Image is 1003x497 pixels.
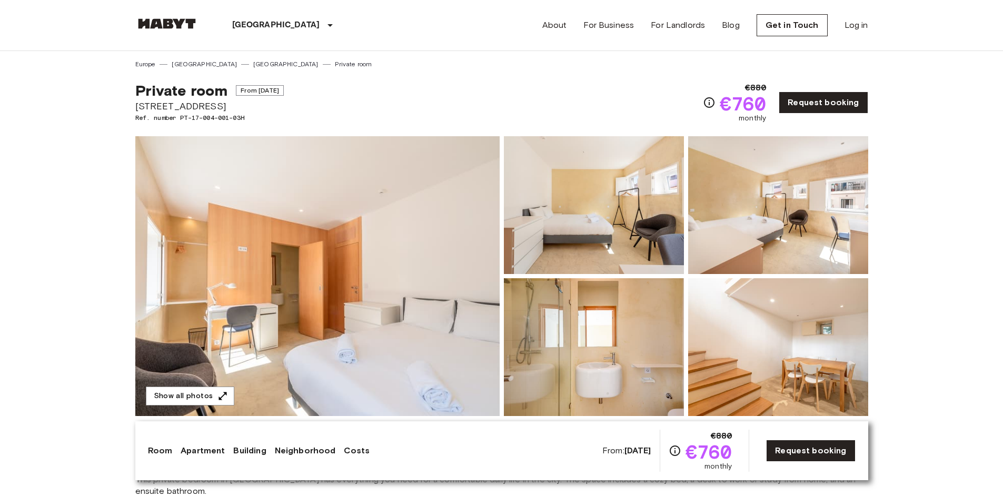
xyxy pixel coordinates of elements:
[722,19,740,32] a: Blog
[253,59,319,69] a: [GEOGRAPHIC_DATA]
[688,136,868,274] img: Picture of unit PT-17-004-001-03H
[275,444,336,457] a: Neighborhood
[720,94,767,113] span: €760
[845,19,868,32] a: Log in
[232,19,320,32] p: [GEOGRAPHIC_DATA]
[779,92,868,114] a: Request booking
[135,99,284,113] span: [STREET_ADDRESS]
[583,19,634,32] a: For Business
[745,82,767,94] span: €880
[651,19,705,32] a: For Landlords
[686,442,732,461] span: €760
[172,59,237,69] a: [GEOGRAPHIC_DATA]
[602,445,651,457] span: From:
[135,18,198,29] img: Habyt
[504,136,684,274] img: Picture of unit PT-17-004-001-03H
[146,387,234,406] button: Show all photos
[711,430,732,442] span: €880
[504,278,684,416] img: Picture of unit PT-17-004-001-03H
[757,14,828,36] a: Get in Touch
[704,461,732,472] span: monthly
[335,59,372,69] a: Private room
[688,278,868,416] img: Picture of unit PT-17-004-001-03H
[135,82,228,99] span: Private room
[135,113,284,123] span: Ref. number PT-17-004-001-03H
[344,444,370,457] a: Costs
[135,59,156,69] a: Europe
[739,113,766,124] span: monthly
[624,445,651,455] b: [DATE]
[669,444,681,457] svg: Check cost overview for full price breakdown. Please note that discounts apply to new joiners onl...
[181,444,225,457] a: Apartment
[233,444,266,457] a: Building
[135,136,500,416] img: Marketing picture of unit PT-17-004-001-03H
[542,19,567,32] a: About
[135,474,868,497] span: This private bedroom in [GEOGRAPHIC_DATA] has everything you need for a comfortable daily life in...
[148,444,173,457] a: Room
[703,96,716,109] svg: Check cost overview for full price breakdown. Please note that discounts apply to new joiners onl...
[766,440,855,462] a: Request booking
[236,85,284,96] span: From [DATE]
